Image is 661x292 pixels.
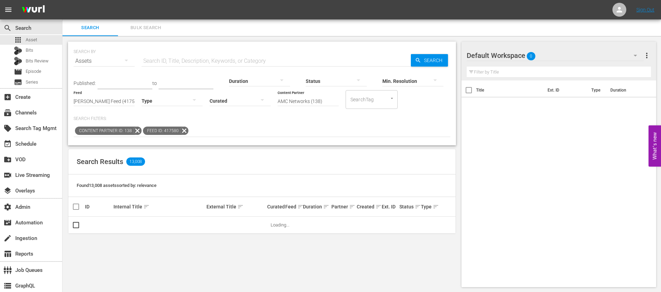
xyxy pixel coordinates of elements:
span: Content Partner ID: 138 [75,127,133,135]
span: Asset [14,36,22,44]
span: Episode [14,68,22,76]
span: sort [297,204,304,210]
th: Title [476,80,543,100]
span: Create [3,93,12,101]
span: Search [67,24,114,32]
span: 0 [527,49,535,63]
span: Job Queues [3,266,12,274]
button: Open Feedback Widget [649,126,661,167]
span: Published: [74,80,96,86]
span: Loading... [271,222,289,227]
span: Bits [26,47,33,54]
span: Series [14,78,22,86]
span: Live Streaming [3,171,12,179]
span: Ingestion [3,234,12,242]
span: VOD [3,155,12,164]
th: Duration [606,80,648,100]
span: Automation [3,218,12,227]
span: menu [4,6,12,14]
span: more_vert [643,51,651,60]
span: Series [26,79,38,86]
th: Ext. ID [543,80,587,100]
div: Assets [74,51,135,71]
button: Open [389,95,395,102]
span: Asset [26,36,37,43]
div: Created [357,203,380,211]
span: sort [323,204,329,210]
span: Episode [26,68,41,75]
span: Bits Review [26,58,49,65]
span: sort [237,204,244,210]
div: External Title [206,203,265,211]
span: GraphQL [3,282,12,290]
div: Bits [14,46,22,55]
span: Schedule [3,140,12,148]
span: Admin [3,203,12,211]
div: ID [85,204,111,209]
button: more_vert [643,47,651,64]
img: ans4CAIJ8jUAAAAAAAAAAAAAAAAAAAAAAAAgQb4GAAAAAAAAAAAAAAAAAAAAAAAAJMjXAAAAAAAAAAAAAAAAAAAAAAAAgAT5G... [17,2,50,18]
a: Sign Out [636,7,654,12]
p: Search Filters: [74,116,450,122]
div: Duration [303,203,329,211]
span: Reports [3,250,12,258]
div: Default Workspace [467,46,644,65]
span: 13,008 [126,157,145,166]
span: to [152,80,157,86]
span: sort [433,204,439,210]
span: Feed ID: 417580 [143,127,180,135]
span: sort [415,204,421,210]
div: Status [399,203,419,211]
div: Bits Review [14,57,22,65]
span: Found 13,008 assets sorted by: relevance [77,183,156,188]
span: Search Results [77,157,123,166]
div: Ext. ID [382,204,397,209]
span: Bulk Search [122,24,169,32]
span: sort [349,204,355,210]
div: Partner [331,203,354,211]
span: Overlays [3,187,12,195]
span: Search [3,24,12,32]
div: Type [421,203,433,211]
span: Channels [3,109,12,117]
span: Search [421,54,448,67]
div: Curated [267,204,283,209]
div: Feed [285,203,301,211]
th: Type [587,80,606,100]
div: Internal Title [113,203,204,211]
span: Search Tag Mgmt [3,124,12,132]
button: Search [411,54,448,67]
span: sort [143,204,150,210]
span: sort [375,204,382,210]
